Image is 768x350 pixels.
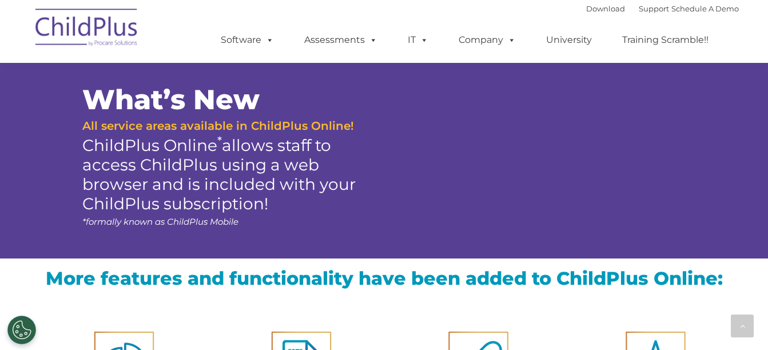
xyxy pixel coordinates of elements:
a: Training Scramble!! [611,29,720,51]
img: ChildPlus by Procare Solutions [30,1,144,58]
a: Assessments [293,29,389,51]
p: More features and functionality have been added to ChildPlus Online: [41,267,727,289]
a: Company [447,29,527,51]
button: Cookies Settings [7,316,36,344]
a: Schedule A Demo [671,4,739,13]
a: IT [396,29,440,51]
a: Support [639,4,669,13]
a: Download [586,4,625,13]
font: | [586,4,739,13]
a: Software [209,29,285,51]
a: University [535,29,603,51]
iframe: Chat Widget [711,295,768,350]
